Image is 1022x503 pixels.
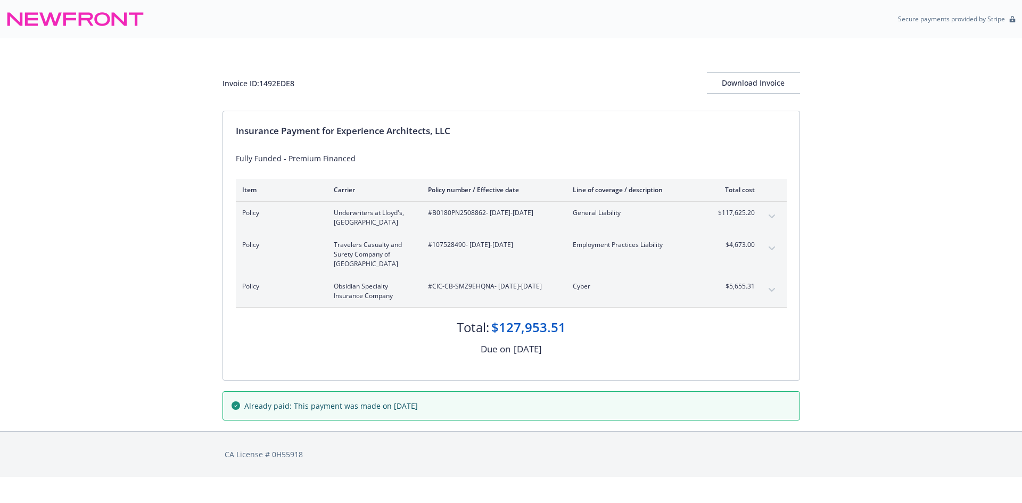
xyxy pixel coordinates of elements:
div: CA License # 0H55918 [225,449,798,460]
button: expand content [763,208,780,225]
span: Employment Practices Liability [573,240,698,250]
span: Obsidian Specialty Insurance Company [334,282,411,301]
span: #B0180PN2508862 - [DATE]-[DATE] [428,208,556,218]
div: Due on [481,342,510,356]
div: $127,953.51 [491,318,566,336]
div: Total cost [715,185,755,194]
button: expand content [763,240,780,257]
div: Invoice ID: 1492EDE8 [222,78,294,89]
span: Already paid: This payment was made on [DATE] [244,400,418,411]
div: PolicyObsidian Specialty Insurance Company#CIC-CB-SMZ9EHQNA- [DATE]-[DATE]Cyber$5,655.31expand co... [236,275,787,307]
div: Line of coverage / description [573,185,698,194]
button: expand content [763,282,780,299]
span: General Liability [573,208,698,218]
p: Secure payments provided by Stripe [898,14,1005,23]
span: Underwriters at Lloyd's, [GEOGRAPHIC_DATA] [334,208,411,227]
span: Cyber [573,282,698,291]
span: Policy [242,208,317,218]
span: Travelers Casualty and Surety Company of [GEOGRAPHIC_DATA] [334,240,411,269]
div: Policy number / Effective date [428,185,556,194]
div: Insurance Payment for Experience Architects, LLC [236,124,787,138]
span: Policy [242,282,317,291]
div: Total: [457,318,489,336]
span: $4,673.00 [715,240,755,250]
div: [DATE] [514,342,542,356]
div: PolicyTravelers Casualty and Surety Company of [GEOGRAPHIC_DATA]#107528490- [DATE]-[DATE]Employme... [236,234,787,275]
div: Item [242,185,317,194]
div: PolicyUnderwriters at Lloyd's, [GEOGRAPHIC_DATA]#B0180PN2508862- [DATE]-[DATE]General Liability$1... [236,202,787,234]
div: Fully Funded - Premium Financed [236,153,787,164]
button: Download Invoice [707,72,800,94]
div: Download Invoice [707,73,800,93]
div: Carrier [334,185,411,194]
span: #CIC-CB-SMZ9EHQNA - [DATE]-[DATE] [428,282,556,291]
span: $117,625.20 [715,208,755,218]
span: Policy [242,240,317,250]
span: $5,655.31 [715,282,755,291]
span: #107528490 - [DATE]-[DATE] [428,240,556,250]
